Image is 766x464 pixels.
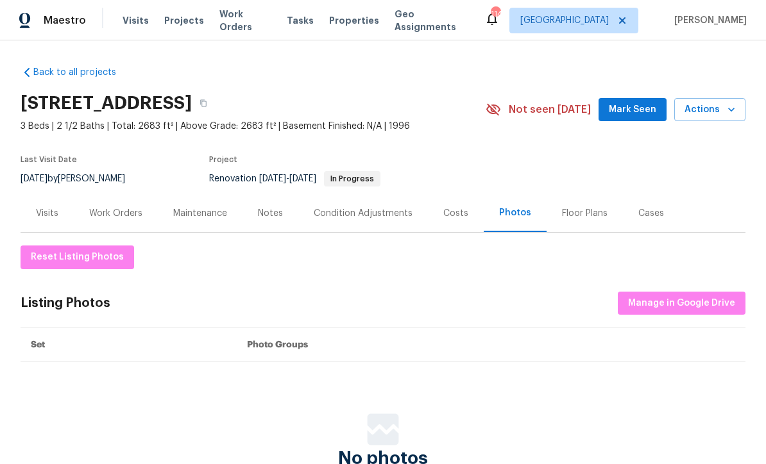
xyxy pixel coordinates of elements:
[685,102,735,118] span: Actions
[21,97,192,110] h2: [STREET_ADDRESS]
[674,98,745,122] button: Actions
[31,249,124,265] span: Reset Listing Photos
[562,207,608,220] div: Floor Plans
[209,156,237,163] span: Project
[89,207,142,220] div: Work Orders
[520,14,609,27] span: [GEOGRAPHIC_DATA]
[325,175,379,183] span: In Progress
[21,174,47,183] span: [DATE]
[599,98,667,122] button: Mark Seen
[395,8,469,33] span: Geo Assignments
[628,295,735,311] span: Manage in Google Drive
[21,245,134,269] button: Reset Listing Photos
[209,174,380,183] span: Renovation
[237,328,745,362] th: Photo Groups
[287,16,314,25] span: Tasks
[491,8,500,21] div: 114
[21,156,77,163] span: Last Visit Date
[21,120,486,133] span: 3 Beds | 2 1/2 Baths | Total: 2683 ft² | Above Grade: 2683 ft² | Basement Finished: N/A | 1996
[259,174,316,183] span: -
[123,14,149,27] span: Visits
[258,207,283,220] div: Notes
[21,171,140,186] div: by [PERSON_NAME]
[192,92,215,115] button: Copy Address
[36,207,58,220] div: Visits
[329,14,379,27] span: Properties
[509,103,591,116] span: Not seen [DATE]
[44,14,86,27] span: Maestro
[609,102,656,118] span: Mark Seen
[289,174,316,183] span: [DATE]
[259,174,286,183] span: [DATE]
[443,207,468,220] div: Costs
[314,207,413,220] div: Condition Adjustments
[173,207,227,220] div: Maintenance
[21,66,144,79] a: Back to all projects
[164,14,204,27] span: Projects
[638,207,664,220] div: Cases
[618,292,745,315] button: Manage in Google Drive
[21,297,110,310] div: Listing Photos
[219,8,271,33] span: Work Orders
[669,14,747,27] span: [PERSON_NAME]
[499,206,531,219] div: Photos
[21,328,237,362] th: Set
